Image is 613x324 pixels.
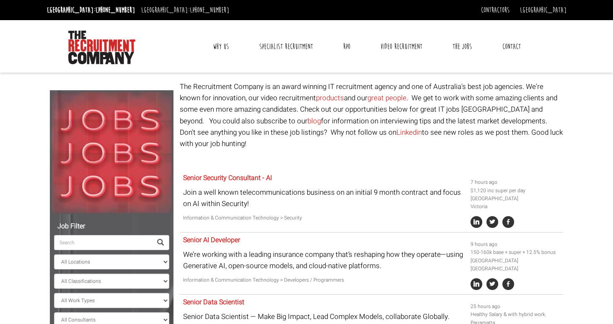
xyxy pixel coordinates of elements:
a: blog [308,116,321,126]
a: [PHONE_NUMBER] [190,5,229,15]
li: 7 hours ago [471,178,560,186]
a: The Jobs [446,36,478,57]
img: The Recruitment Company [68,31,135,64]
a: Video Recruitment [374,36,429,57]
li: [GEOGRAPHIC_DATA]: [45,3,137,17]
a: Senior Security Consultant - AI [183,173,272,183]
a: Why Us [207,36,235,57]
a: great people [367,93,406,103]
a: Linkedin [396,127,422,138]
p: The Recruitment Company is an award winning IT recruitment agency and one of Australia's best job... [180,81,563,149]
a: [GEOGRAPHIC_DATA] [520,5,566,15]
h5: Job Filter [54,223,169,230]
a: products [316,93,344,103]
a: Specialist Recruitment [253,36,319,57]
a: Contractors [481,5,510,15]
input: Search [54,235,152,250]
a: Contact [496,36,527,57]
a: RPO [337,36,357,57]
img: Jobs, Jobs, Jobs [50,90,173,214]
li: [GEOGRAPHIC_DATA]: [139,3,231,17]
a: [PHONE_NUMBER] [96,5,135,15]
